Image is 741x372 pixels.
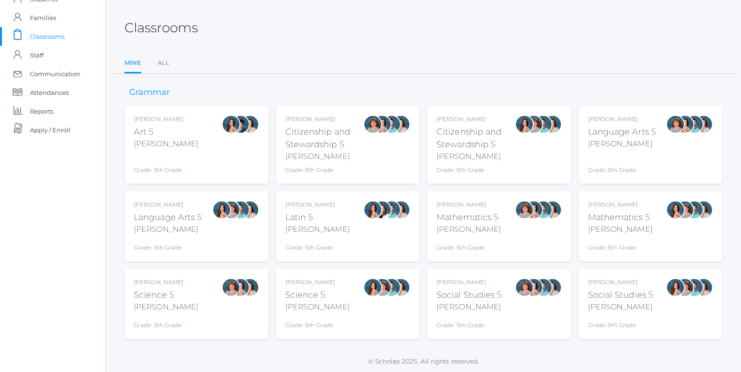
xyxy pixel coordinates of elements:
div: Social Studies 5 [588,289,654,301]
div: [PERSON_NAME] [436,151,515,162]
div: [PERSON_NAME] [436,200,501,209]
div: [PERSON_NAME] [285,200,350,209]
div: Rebecca Salazar [363,200,382,219]
span: Families [30,8,56,27]
div: Westen Taylor [685,200,704,219]
div: Sarah Bence [373,278,392,297]
div: Westen Taylor [382,115,401,134]
div: [PERSON_NAME] [588,301,654,313]
span: Attendances [30,83,69,102]
div: Sarah Bence [222,200,240,219]
div: Sarah Bence [363,115,382,134]
div: Grade: 5th Grade [588,316,654,329]
div: Grade: 5th Grade [436,239,501,252]
div: Mathematics 5 [436,211,501,224]
div: Cari Burke [543,115,562,134]
div: Cari Burke [694,278,713,297]
div: Westen Taylor [382,200,401,219]
div: Cari Burke [392,200,410,219]
div: Rebecca Salazar [231,278,250,297]
div: Westen Taylor [534,278,552,297]
div: [PERSON_NAME] [588,278,654,286]
div: [PERSON_NAME] [285,278,350,286]
div: Grade: 5th Grade [436,166,515,174]
div: Sarah Bence [515,200,534,219]
div: Cari Burke [543,278,562,297]
div: [PERSON_NAME] [134,224,202,235]
div: [PERSON_NAME] [134,138,198,150]
div: Rebecca Salazar [524,278,543,297]
div: Grade: 5th Grade [436,316,502,329]
div: Cari Burke [240,200,259,219]
div: Sarah Bence [222,278,240,297]
div: Carolyn Sugimoto [231,115,250,134]
div: [PERSON_NAME] [588,200,653,209]
div: Cari Burke [392,278,410,297]
div: Cari Burke [694,200,713,219]
div: Rebecca Salazar [676,115,694,134]
span: Reports [30,102,53,121]
div: [PERSON_NAME] [588,115,656,123]
div: Social Studies 5 [436,289,502,301]
div: [PERSON_NAME] [588,224,653,235]
div: Grade: 5th Grade [588,153,656,174]
div: Sarah Bence [524,115,543,134]
div: Westen Taylor [534,200,552,219]
div: Sarah Bence [515,278,534,297]
div: Grade: 5th Grade [588,239,653,252]
div: Grade: 5th Grade [285,316,350,329]
h2: Classrooms [124,21,198,35]
div: Grade: 5th Grade [134,239,202,252]
p: © Scholae 2025. All rights reserved. [106,357,741,366]
span: Communication [30,64,80,83]
div: Teresa Deutsch [373,200,392,219]
div: Latin 5 [285,211,350,224]
div: [PERSON_NAME] [436,224,501,235]
div: Rebecca Salazar [373,115,392,134]
div: Rebecca Salazar [363,278,382,297]
div: Mathematics 5 [588,211,653,224]
div: Rebecca Salazar [666,278,685,297]
a: Mine [124,54,141,74]
div: [PERSON_NAME] [436,115,515,123]
div: Grade: 5th Grade [285,166,364,174]
div: Citizenship and Stewardship 5 [436,126,515,151]
div: Grade: 5th Grade [285,239,350,252]
div: Science 5 [285,289,350,301]
span: Apply / Enroll [30,121,71,139]
div: Language Arts 5 [134,211,202,224]
div: Art 5 [134,126,198,138]
div: Westen Taylor [231,200,250,219]
div: Sarah Bence [676,200,694,219]
span: Staff [30,46,44,64]
div: Cari Burke [543,200,562,219]
div: [PERSON_NAME] [436,301,502,313]
div: Westen Taylor [534,115,552,134]
div: Grade: 5th Grade [134,316,198,329]
div: Rebecca Salazar [212,200,231,219]
div: Rebecca Salazar [666,200,685,219]
div: Rebecca Salazar [222,115,240,134]
div: [PERSON_NAME] [134,115,198,123]
div: Cari Burke [240,115,259,134]
div: Westen Taylor [685,278,704,297]
div: [PERSON_NAME] [134,301,198,313]
div: [PERSON_NAME] [285,301,350,313]
div: Cari Burke [392,115,410,134]
div: [PERSON_NAME] [588,138,656,150]
div: Grade: 5th Grade [134,153,198,174]
div: Cari Burke [694,115,713,134]
div: [PERSON_NAME] [134,200,202,209]
div: Language Arts 5 [588,126,656,138]
div: Sarah Bence [676,278,694,297]
div: Westen Taylor [685,115,704,134]
div: [PERSON_NAME] [436,278,502,286]
div: Citizenship and Stewardship 5 [285,126,364,151]
h3: Grammar [124,88,174,97]
div: Sarah Bence [666,115,685,134]
span: Classrooms [30,27,65,46]
div: Cari Burke [240,278,259,297]
div: Rebecca Salazar [515,115,534,134]
div: Rebecca Salazar [524,200,543,219]
div: [PERSON_NAME] [134,278,198,286]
